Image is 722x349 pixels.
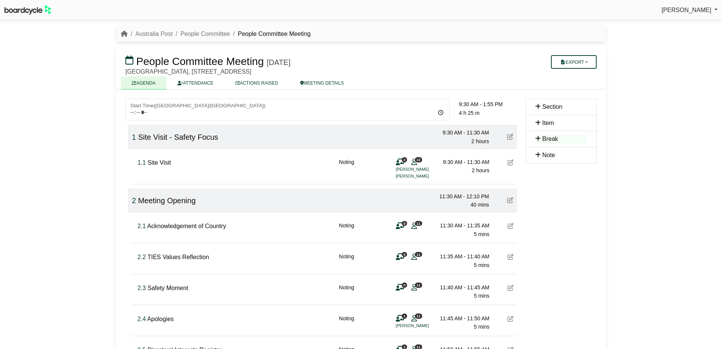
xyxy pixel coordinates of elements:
[437,158,489,166] div: 9:30 AM - 11:30 AM
[542,152,555,158] span: Note
[662,7,711,13] span: [PERSON_NAME]
[148,285,188,291] span: Safety Moment
[459,100,517,108] div: 9:30 AM - 1:55 PM
[396,323,452,329] li: [PERSON_NAME]
[132,196,136,205] span: Click to fine tune number
[289,76,355,90] a: MEETING DETAILS
[180,31,230,37] a: People Committee
[396,173,452,179] li: [PERSON_NAME]
[472,167,489,173] span: 2 hours
[662,5,717,15] a: [PERSON_NAME]
[121,29,311,39] nav: breadcrumb
[135,31,173,37] a: Australia Post
[138,133,218,141] span: Site Visit - Safety Focus
[542,120,554,126] span: Item
[147,316,174,322] span: Apologies
[125,68,251,75] span: [GEOGRAPHIC_DATA], [STREET_ADDRESS]
[415,252,422,257] span: 11
[136,56,264,67] span: People Committee Meeting
[402,313,407,318] span: 1
[137,159,146,166] span: Click to fine tune number
[437,221,489,230] div: 11:30 AM - 11:35 AM
[474,293,489,299] span: 5 mins
[147,223,226,229] span: Acknowledgement of Country
[267,58,290,67] div: [DATE]
[474,262,489,268] span: 5 mins
[436,128,489,137] div: 9:30 AM - 11:30 AM
[137,285,146,291] span: Click to fine tune number
[339,314,354,331] div: Noting
[471,138,489,144] span: 2 hours
[436,192,489,201] div: 11:30 AM - 12:10 PM
[459,110,479,116] span: 4 h 25 m
[415,283,422,287] span: 11
[339,221,354,238] div: Noting
[339,252,354,269] div: Noting
[132,133,136,141] span: Click to fine tune number
[474,231,489,237] span: 5 mins
[137,223,146,229] span: Click to fine tune number
[551,55,597,69] button: Export
[147,254,209,260] span: TIES Values Reflection
[396,166,452,173] li: [PERSON_NAME]
[474,324,489,330] span: 5 mins
[137,254,146,260] span: Click to fine tune number
[224,76,289,90] a: ACTIONS RAISED
[5,5,51,15] img: BoardcycleBlackGreen-aaafeed430059cb809a45853b8cf6d952af9d84e6e89e1f1685b34bfd5cb7d64.svg
[167,76,224,90] a: ATTENDANCE
[148,159,171,166] span: Site Visit
[339,158,354,179] div: Noting
[402,252,407,257] span: 0
[437,283,489,292] div: 11:40 AM - 11:45 AM
[415,157,422,162] span: 12
[437,314,489,323] div: 11:45 AM - 11:50 AM
[402,283,407,287] span: 0
[137,316,146,322] span: Click to fine tune number
[415,313,422,318] span: 11
[415,221,422,226] span: 11
[230,29,310,39] li: People Committee Meeting
[402,221,407,226] span: 0
[471,202,489,208] span: 40 mins
[138,196,196,205] span: Meeting Opening
[121,76,167,90] a: AGENDA
[437,252,489,261] div: 11:35 AM - 11:40 AM
[542,103,562,110] span: Section
[339,283,354,300] div: Noting
[542,136,558,142] span: Break
[402,157,407,162] span: 2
